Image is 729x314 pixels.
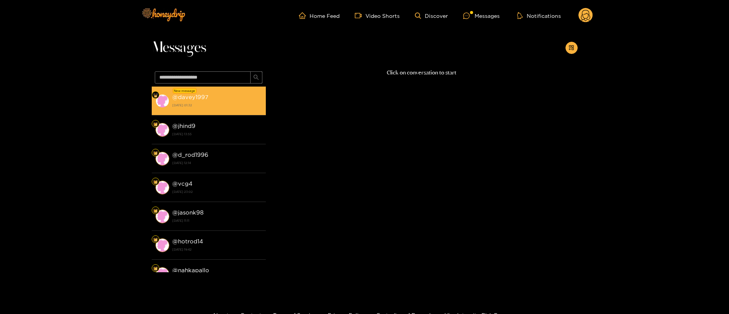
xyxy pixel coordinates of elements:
[250,71,262,84] button: search
[153,237,158,242] img: Fan Level
[172,159,262,166] strong: [DATE] 12:14
[156,94,169,108] img: conversation
[172,102,262,109] strong: [DATE] 01:32
[153,208,158,213] img: Fan Level
[172,238,203,245] strong: @ hotrod14
[156,123,169,137] img: conversation
[172,209,203,216] strong: @ jasonk98
[156,181,169,194] img: conversation
[415,13,448,19] a: Discover
[153,180,158,184] img: Fan Level
[355,12,365,19] span: video-camera
[172,188,262,195] strong: [DATE] 23:02
[172,180,192,187] strong: @ vcg4
[266,68,578,77] p: Click on conversation to start
[172,246,262,253] strong: [DATE] 19:42
[156,152,169,166] img: conversation
[299,12,340,19] a: Home Feed
[156,238,169,252] img: conversation
[153,266,158,271] img: Fan Level
[173,88,197,93] div: New message
[153,93,158,98] img: Fan Level
[569,45,574,51] span: appstore-add
[515,12,563,19] button: Notifications
[299,12,310,19] span: home
[172,94,208,100] strong: @ davey1997
[172,217,262,224] strong: [DATE] 11:11
[153,122,158,126] img: Fan Level
[172,123,195,129] strong: @ jhind9
[152,39,206,57] span: Messages
[565,42,578,54] button: appstore-add
[172,131,262,137] strong: [DATE] 13:55
[156,267,169,281] img: conversation
[156,210,169,223] img: conversation
[355,12,400,19] a: Video Shorts
[253,74,259,81] span: search
[153,151,158,155] img: Fan Level
[172,267,209,273] strong: @ nahkapallo
[463,11,500,20] div: Messages
[172,151,208,158] strong: @ d_rod1996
